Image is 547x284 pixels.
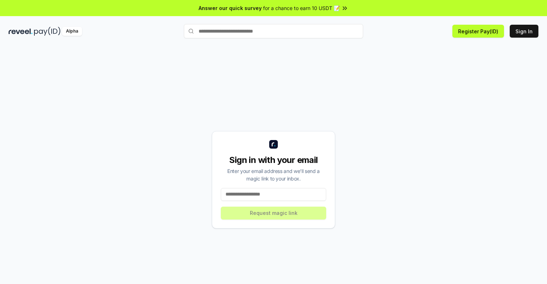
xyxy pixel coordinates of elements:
img: pay_id [34,27,61,36]
button: Register Pay(ID) [452,25,504,38]
button: Sign In [510,25,538,38]
span: for a chance to earn 10 USDT 📝 [263,4,340,12]
div: Enter your email address and we’ll send a magic link to your inbox. [221,167,326,182]
div: Alpha [62,27,82,36]
img: reveel_dark [9,27,33,36]
div: Sign in with your email [221,154,326,166]
img: logo_small [269,140,278,149]
span: Answer our quick survey [199,4,262,12]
